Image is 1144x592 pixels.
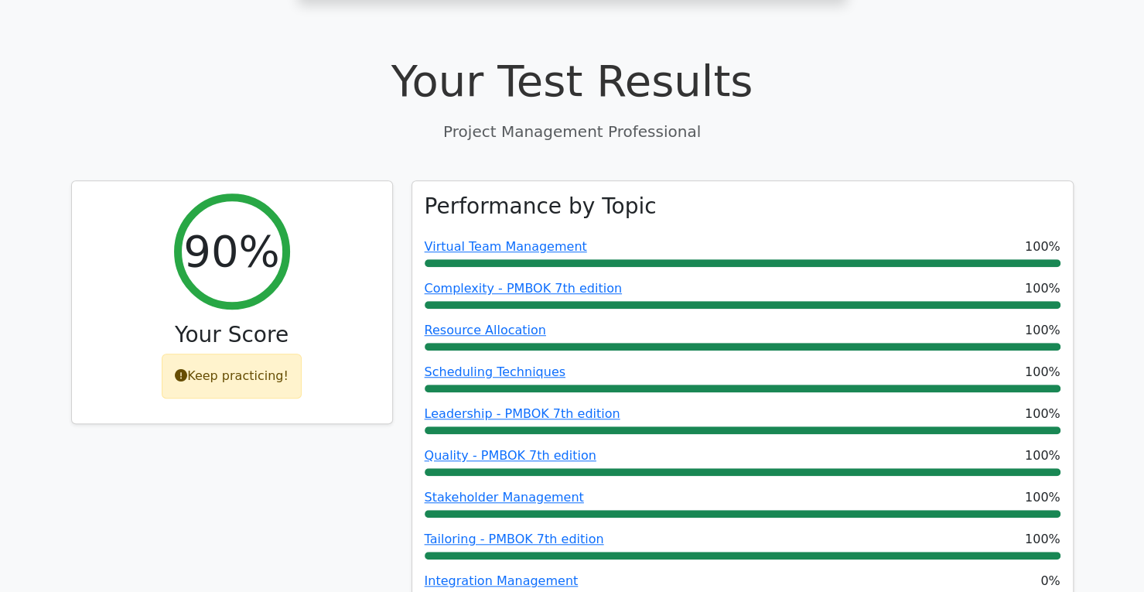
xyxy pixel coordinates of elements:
span: 0% [1040,572,1060,590]
a: Complexity - PMBOK 7th edition [425,281,622,296]
a: Quality - PMBOK 7th edition [425,448,596,463]
div: Keep practicing! [162,354,302,399]
a: Leadership - PMBOK 7th edition [425,406,620,421]
span: 100% [1025,488,1060,507]
span: 100% [1025,238,1060,256]
span: 100% [1025,321,1060,340]
h3: Your Score [84,322,380,348]
span: 100% [1025,447,1060,465]
span: 100% [1025,363,1060,382]
a: Stakeholder Management [425,490,584,505]
h1: Your Test Results [71,55,1074,107]
h2: 90% [183,225,279,277]
p: Project Management Professional [71,120,1074,143]
span: 100% [1025,279,1060,298]
a: Resource Allocation [425,323,546,337]
a: Tailoring - PMBOK 7th edition [425,532,604,546]
span: 100% [1025,530,1060,549]
a: Integration Management [425,573,579,588]
h3: Performance by Topic [425,193,657,220]
a: Scheduling Techniques [425,364,565,379]
a: Virtual Team Management [425,239,587,254]
span: 100% [1025,405,1060,423]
